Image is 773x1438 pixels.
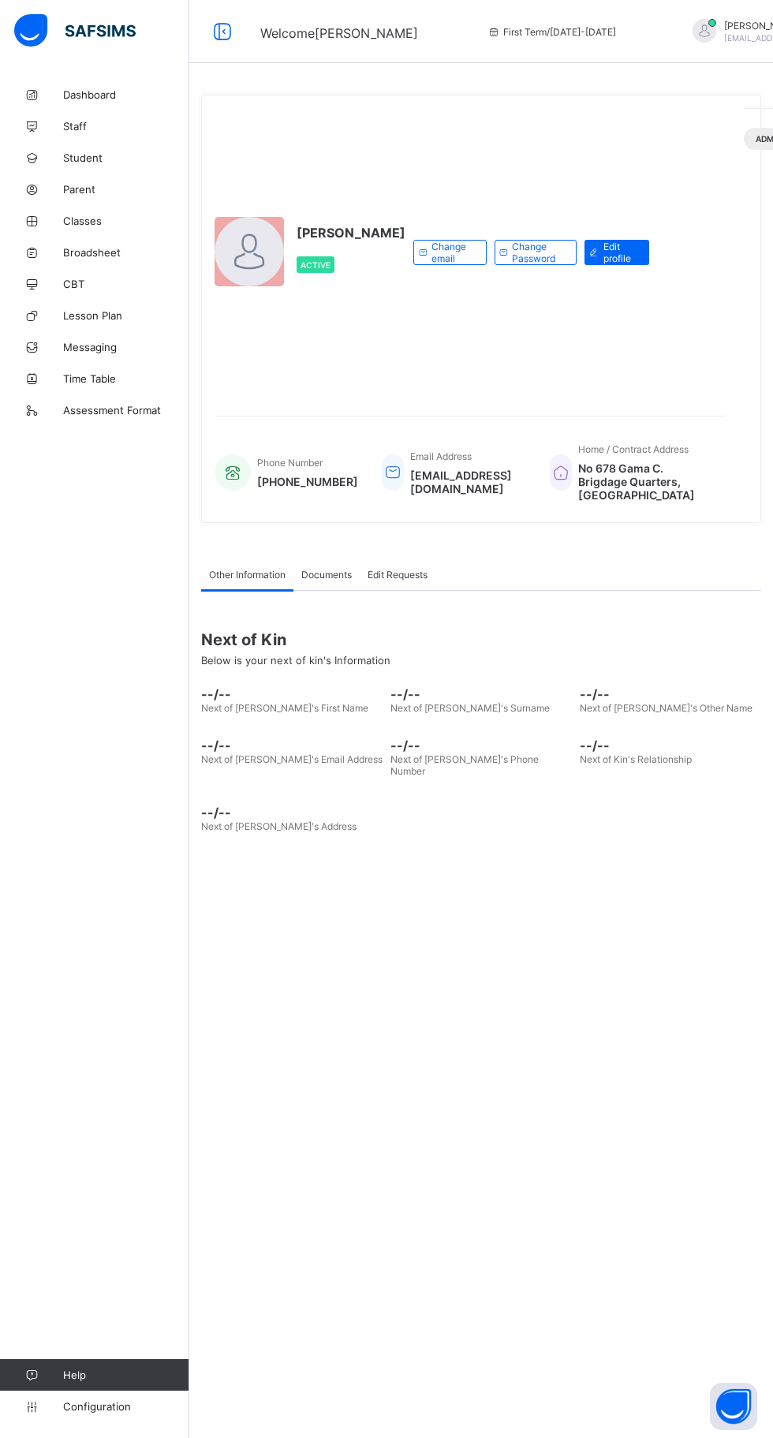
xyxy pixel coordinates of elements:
[368,569,428,581] span: Edit Requests
[390,702,550,714] span: Next of [PERSON_NAME]'s Surname
[390,738,572,753] span: --/--
[63,278,189,290] span: CBT
[63,120,189,133] span: Staff
[201,654,390,667] span: Below is your next of kin's Information
[14,14,136,47] img: safsims
[257,457,323,469] span: Phone Number
[410,469,526,495] span: [EMAIL_ADDRESS][DOMAIN_NAME]
[201,820,357,832] span: Next of [PERSON_NAME]'s Address
[710,1383,757,1430] button: Open asap
[257,475,358,488] span: [PHONE_NUMBER]
[578,443,689,455] span: Home / Contract Address
[410,450,472,462] span: Email Address
[63,1369,189,1381] span: Help
[512,241,564,264] span: Change Password
[301,569,352,581] span: Documents
[201,702,368,714] span: Next of [PERSON_NAME]'s First Name
[301,260,330,270] span: Active
[201,805,383,820] span: --/--
[580,753,692,765] span: Next of Kin's Relationship
[580,738,761,753] span: --/--
[63,246,189,259] span: Broadsheet
[63,1400,189,1413] span: Configuration
[487,26,616,38] span: session/term information
[63,372,189,385] span: Time Table
[63,404,189,416] span: Assessment Format
[201,738,383,753] span: --/--
[580,702,752,714] span: Next of [PERSON_NAME]'s Other Name
[209,569,286,581] span: Other Information
[63,88,189,101] span: Dashboard
[390,686,572,702] span: --/--
[201,753,383,765] span: Next of [PERSON_NAME]'s Email Address
[63,309,189,322] span: Lesson Plan
[580,686,761,702] span: --/--
[201,686,383,702] span: --/--
[578,461,709,502] span: No 678 Gama C. Brigdage Quarters, [GEOGRAPHIC_DATA]
[63,151,189,164] span: Student
[390,753,539,777] span: Next of [PERSON_NAME]'s Phone Number
[63,341,189,353] span: Messaging
[260,25,418,41] span: Welcome [PERSON_NAME]
[603,241,637,264] span: Edit profile
[63,183,189,196] span: Parent
[297,225,405,241] span: [PERSON_NAME]
[63,215,189,227] span: Classes
[431,241,474,264] span: Change email
[201,630,761,649] span: Next of Kin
